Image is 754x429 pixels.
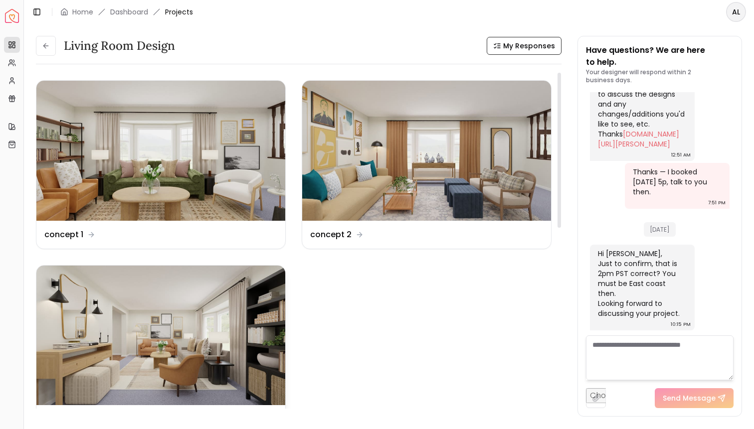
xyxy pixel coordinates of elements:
[5,9,19,23] a: Spacejoy
[487,37,562,55] button: My Responses
[44,229,83,241] dd: concept 1
[598,249,685,318] div: Hi [PERSON_NAME], Just to confirm, that is 2pm PST correct? You must be East coast then. Looking ...
[64,38,175,54] h3: Living Room design
[310,229,352,241] dd: concept 2
[586,44,734,68] p: Have questions? We are here to help.
[671,319,691,329] div: 10:15 PM
[727,3,745,21] span: AL
[165,7,193,17] span: Projects
[72,7,93,17] a: Home
[586,68,734,84] p: Your designer will respond within 2 business days.
[503,41,555,51] span: My Responses
[302,80,552,249] a: concept 2concept 2
[302,81,551,221] img: concept 2
[36,81,285,221] img: concept 1
[633,167,720,197] div: Thanks — I booked [DATE] 5p, talk to you then.
[598,129,679,149] a: [DOMAIN_NAME][URL][PERSON_NAME]
[726,2,746,22] button: AL
[36,80,286,249] a: concept 1concept 1
[60,7,193,17] nav: breadcrumb
[708,198,726,208] div: 7:51 PM
[36,266,285,406] img: Revision 1
[644,222,676,237] span: [DATE]
[5,9,19,23] img: Spacejoy Logo
[110,7,148,17] a: Dashboard
[671,150,691,160] div: 12:51 AM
